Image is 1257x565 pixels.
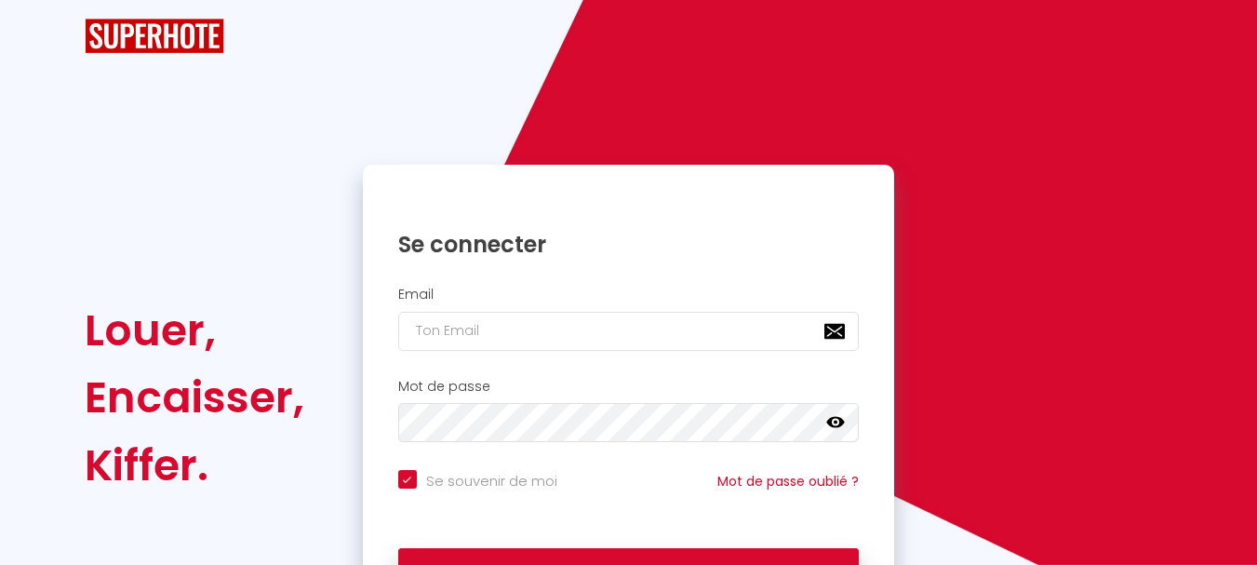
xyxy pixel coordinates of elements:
div: Encaisser, [85,364,304,431]
img: SuperHote logo [85,19,224,53]
input: Ton Email [398,312,860,351]
div: Kiffer. [85,432,304,499]
h2: Mot de passe [398,379,860,395]
a: Mot de passe oublié ? [717,472,859,491]
h2: Email [398,287,860,303]
div: Louer, [85,297,304,364]
h1: Se connecter [398,230,860,259]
